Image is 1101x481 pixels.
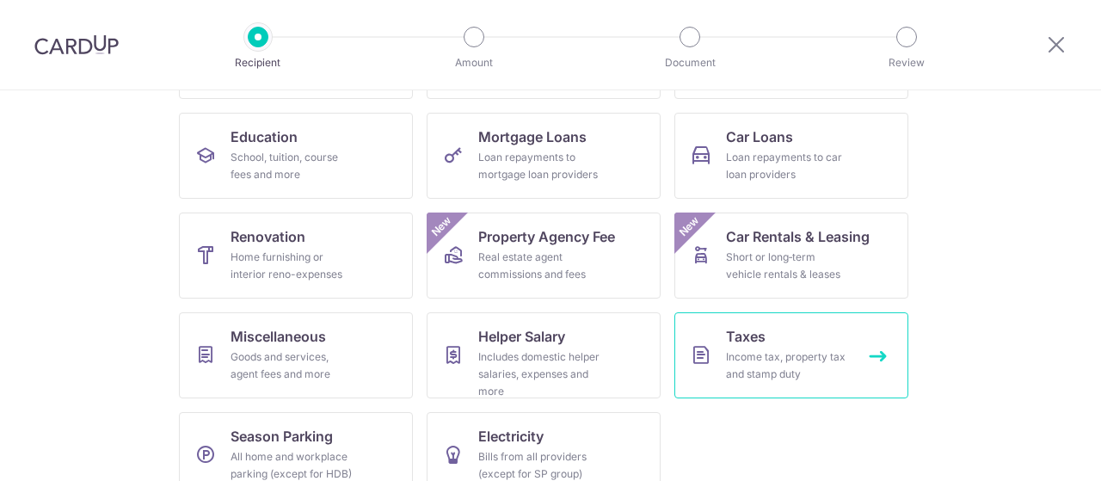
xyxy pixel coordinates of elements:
[427,213,456,241] span: New
[674,312,908,398] a: TaxesIncome tax, property tax and stamp duty
[478,326,565,347] span: Helper Salary
[34,34,119,55] img: CardUp
[478,249,602,283] div: Real estate agent commissions and fees
[726,226,870,247] span: Car Rentals & Leasing
[231,426,333,447] span: Season Parking
[626,54,753,71] p: Document
[231,126,298,147] span: Education
[427,312,661,398] a: Helper SalaryIncludes domestic helper salaries, expenses and more
[231,249,354,283] div: Home furnishing or interior reno-expenses
[179,312,413,398] a: MiscellaneousGoods and services, agent fees and more
[726,326,766,347] span: Taxes
[427,213,661,299] a: Property Agency FeeReal estate agent commissions and feesNew
[478,149,602,183] div: Loan repayments to mortgage loan providers
[478,226,615,247] span: Property Agency Fee
[194,54,322,71] p: Recipient
[726,149,850,183] div: Loan repayments to car loan providers
[231,348,354,383] div: Goods and services, agent fees and more
[726,249,850,283] div: Short or long‑term vehicle rentals & leases
[726,348,850,383] div: Income tax, property tax and stamp duty
[410,54,538,71] p: Amount
[478,348,602,400] div: Includes domestic helper salaries, expenses and more
[427,113,661,199] a: Mortgage LoansLoan repayments to mortgage loan providers
[726,126,793,147] span: Car Loans
[674,213,908,299] a: Car Rentals & LeasingShort or long‑term vehicle rentals & leasesNew
[674,113,908,199] a: Car LoansLoan repayments to car loan providers
[675,213,704,241] span: New
[231,149,354,183] div: School, tuition, course fees and more
[478,126,587,147] span: Mortgage Loans
[843,54,970,71] p: Review
[231,326,326,347] span: Miscellaneous
[179,213,413,299] a: RenovationHome furnishing or interior reno-expenses
[179,113,413,199] a: EducationSchool, tuition, course fees and more
[231,226,305,247] span: Renovation
[478,426,544,447] span: Electricity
